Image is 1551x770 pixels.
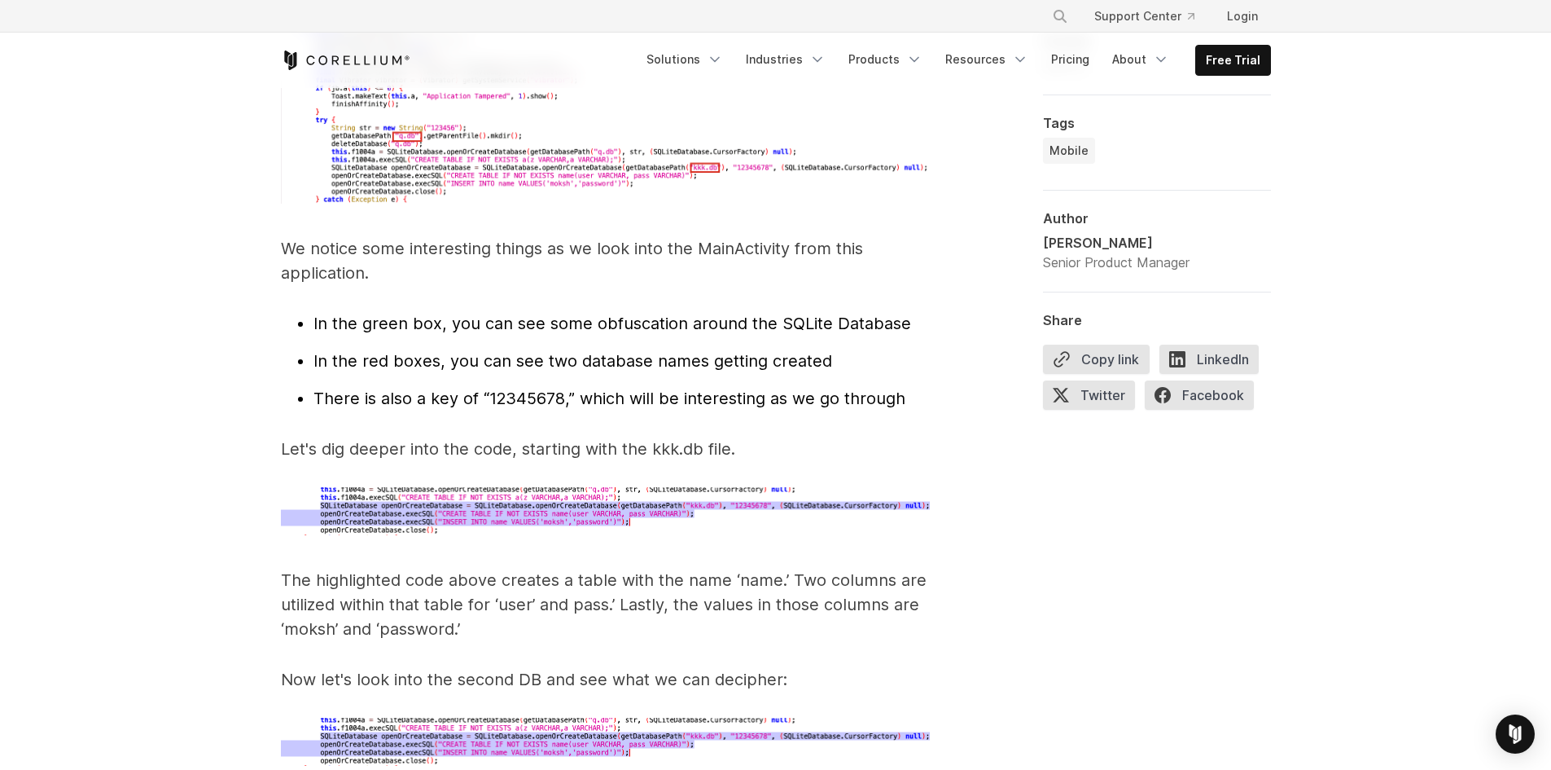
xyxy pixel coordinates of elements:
[637,45,733,74] a: Solutions
[281,437,932,461] p: Let's dig deeper into the code, starting with the kkk.db file.
[1043,210,1271,227] div: Author
[1196,46,1270,75] a: Free Trial
[1102,45,1179,74] a: About
[1145,381,1264,416] a: Facebook
[281,718,932,766] img: Second database in the kkk.db file
[1159,345,1259,374] span: LinkedIn
[1043,381,1145,416] a: Twitter
[637,45,1271,76] div: Navigation Menu
[1043,233,1190,253] div: [PERSON_NAME]
[281,487,932,535] img: Screenshot of the kkk.db file
[736,45,835,74] a: Industries
[1041,45,1099,74] a: Pricing
[1043,345,1150,374] button: Copy link
[281,51,410,70] a: Corellium Home
[313,351,832,371] span: In the red boxes, you can see two database names getting created
[1496,715,1535,754] div: Open Intercom Messenger
[1081,2,1207,31] a: Support Center
[281,667,932,692] p: Now let's look into the second DB and see what we can decipher:
[1043,312,1271,328] div: Share
[1159,345,1268,381] a: LinkedIn
[935,45,1038,74] a: Resources
[1043,138,1095,164] a: Mobile
[1032,2,1271,31] div: Navigation Menu
[1043,115,1271,131] div: Tags
[1045,2,1075,31] button: Search
[1043,253,1190,272] div: Senior Product Manager
[1043,381,1135,410] span: Twitter
[313,389,905,408] span: There is also a key of “12345678,” which will be interesting as we go through
[281,236,932,285] p: We notice some interesting things as we look into the MainActivity from this application.
[839,45,932,74] a: Products
[1049,143,1089,159] span: Mobile
[313,314,911,333] span: In the green box, you can see some obfuscation around the SQLite Database
[281,568,932,641] p: The highlighted code above creates a table with the name ‘name.’ Two columns are utilized within ...
[1145,381,1254,410] span: Facebook
[1214,2,1271,31] a: Login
